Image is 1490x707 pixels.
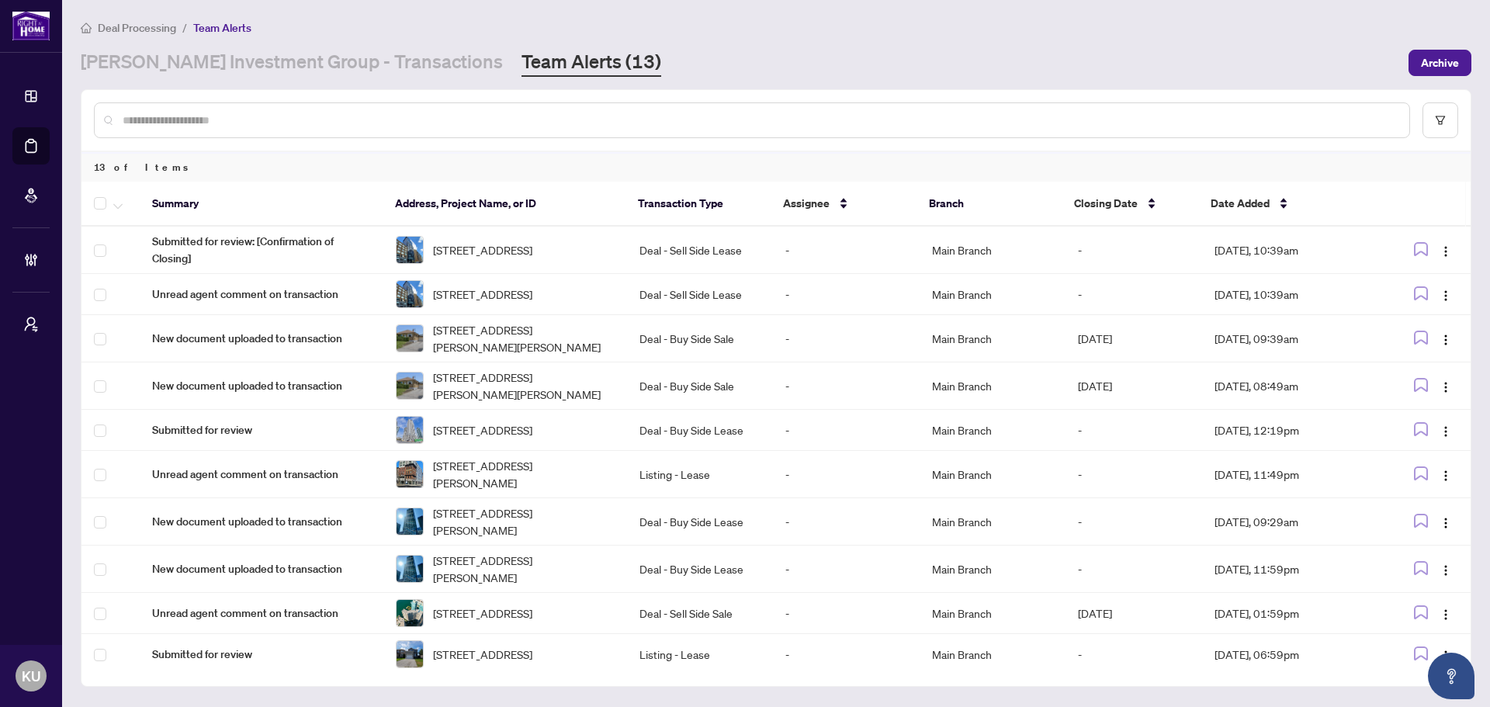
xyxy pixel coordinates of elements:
[1433,418,1458,442] button: Logo
[920,315,1066,362] td: Main Branch
[627,227,773,274] td: Deal - Sell Side Lease
[1433,237,1458,262] button: Logo
[1433,326,1458,351] button: Logo
[397,373,423,399] img: thumbnail-img
[627,362,773,410] td: Deal - Buy Side Sale
[1440,564,1452,577] img: Logo
[81,23,92,33] span: home
[1066,546,1202,593] td: -
[1433,373,1458,398] button: Logo
[193,21,251,35] span: Team Alerts
[1202,274,1377,315] td: [DATE], 10:39am
[1202,593,1377,634] td: [DATE], 01:59pm
[397,325,423,352] img: thumbnail-img
[81,49,503,77] a: [PERSON_NAME] Investment Group - Transactions
[625,182,771,227] th: Transaction Type
[1066,593,1202,634] td: [DATE]
[773,634,919,675] td: -
[1202,546,1377,593] td: [DATE], 11:59pm
[433,646,532,663] span: [STREET_ADDRESS]
[1202,634,1377,675] td: [DATE], 06:59pm
[920,546,1066,593] td: Main Branch
[152,377,371,394] span: New document uploaded to transaction
[1433,462,1458,487] button: Logo
[1202,498,1377,546] td: [DATE], 09:29am
[433,504,615,539] span: [STREET_ADDRESS][PERSON_NAME]
[771,182,917,227] th: Assignee
[773,498,919,546] td: -
[433,321,615,355] span: [STREET_ADDRESS][PERSON_NAME][PERSON_NAME]
[1440,650,1452,662] img: Logo
[1440,425,1452,438] img: Logo
[1428,653,1474,699] button: Open asap
[1433,282,1458,307] button: Logo
[12,12,50,40] img: logo
[152,513,371,530] span: New document uploaded to transaction
[152,233,371,267] span: Submitted for review: [Confirmation of Closing]
[627,546,773,593] td: Deal - Buy Side Lease
[1202,451,1377,498] td: [DATE], 11:49pm
[773,593,919,634] td: -
[773,315,919,362] td: -
[1433,642,1458,667] button: Logo
[1422,102,1458,138] button: filter
[627,498,773,546] td: Deal - Buy Side Lease
[1066,274,1202,315] td: -
[783,195,830,212] span: Assignee
[920,410,1066,451] td: Main Branch
[1433,509,1458,534] button: Logo
[917,182,1062,227] th: Branch
[627,315,773,362] td: Deal - Buy Side Sale
[1211,195,1270,212] span: Date Added
[22,665,40,687] span: KU
[1433,601,1458,626] button: Logo
[433,369,615,403] span: [STREET_ADDRESS][PERSON_NAME][PERSON_NAME]
[433,457,615,491] span: [STREET_ADDRESS][PERSON_NAME]
[920,634,1066,675] td: Main Branch
[1066,451,1202,498] td: -
[397,508,423,535] img: thumbnail-img
[521,49,661,77] a: Team Alerts (13)
[1066,227,1202,274] td: -
[773,410,919,451] td: -
[1202,362,1377,410] td: [DATE], 08:49am
[1440,245,1452,258] img: Logo
[1074,195,1138,212] span: Closing Date
[433,286,532,303] span: [STREET_ADDRESS]
[627,451,773,498] td: Listing - Lease
[920,451,1066,498] td: Main Branch
[397,281,423,307] img: thumbnail-img
[1198,182,1373,227] th: Date Added
[1433,556,1458,581] button: Logo
[397,461,423,487] img: thumbnail-img
[773,362,919,410] td: -
[1066,315,1202,362] td: [DATE]
[98,21,176,35] span: Deal Processing
[152,421,371,438] span: Submitted for review
[1202,410,1377,451] td: [DATE], 12:19pm
[627,274,773,315] td: Deal - Sell Side Lease
[1066,362,1202,410] td: [DATE]
[397,417,423,443] img: thumbnail-img
[920,362,1066,410] td: Main Branch
[1202,227,1377,274] td: [DATE], 10:39am
[1435,115,1446,126] span: filter
[1440,608,1452,621] img: Logo
[773,227,919,274] td: -
[1440,470,1452,482] img: Logo
[1066,634,1202,675] td: -
[920,593,1066,634] td: Main Branch
[397,641,423,667] img: thumbnail-img
[152,330,371,347] span: New document uploaded to transaction
[23,317,39,332] span: user-switch
[1440,334,1452,346] img: Logo
[773,274,919,315] td: -
[397,237,423,263] img: thumbnail-img
[433,241,532,258] span: [STREET_ADDRESS]
[1440,289,1452,302] img: Logo
[1066,410,1202,451] td: -
[1440,517,1452,529] img: Logo
[920,498,1066,546] td: Main Branch
[1202,315,1377,362] td: [DATE], 09:39am
[182,19,187,36] li: /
